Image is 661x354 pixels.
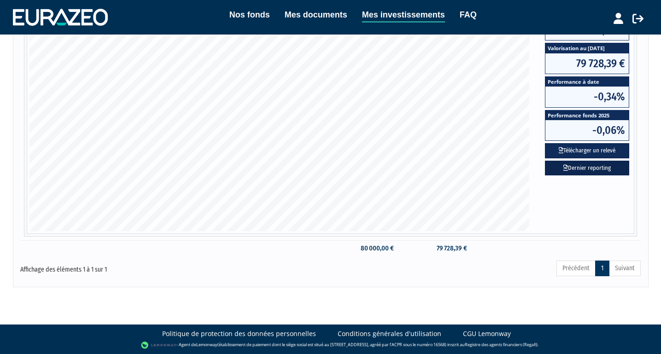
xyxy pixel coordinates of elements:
td: 79 728,39 € [398,240,472,256]
a: Registre des agents financiers (Regafi) [465,342,538,348]
div: - Agent de (établissement de paiement dont le siège social est situé au [STREET_ADDRESS], agréé p... [9,341,652,350]
img: 1732889491-logotype_eurazeo_blanc_rvb.png [13,9,108,25]
span: Performance fonds 2025 [545,110,629,120]
a: Précédent [556,261,596,276]
span: 79 728,39 € [545,53,629,74]
a: Suivant [609,261,641,276]
a: FAQ [460,8,477,21]
span: -0,06% [545,120,629,140]
a: Politique de protection des données personnelles [162,329,316,338]
a: Conditions générales d'utilisation [338,329,441,338]
td: 80 000,00 € [318,240,398,256]
span: Valorisation au [DATE] [545,43,629,53]
a: CGU Lemonway [463,329,511,338]
span: -0,34% [545,87,629,107]
a: 1 [595,261,609,276]
img: logo-lemonway.png [141,341,176,350]
a: Lemonway [196,342,217,348]
a: Dernier reporting [545,161,629,176]
a: Mes documents [285,8,347,21]
button: Télécharger un relevé [545,143,629,158]
div: Affichage des éléments 1 à 1 sur 1 [20,260,271,274]
a: Mes investissements [362,8,445,23]
a: Nos fonds [229,8,270,21]
span: Performance à date [545,77,629,87]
